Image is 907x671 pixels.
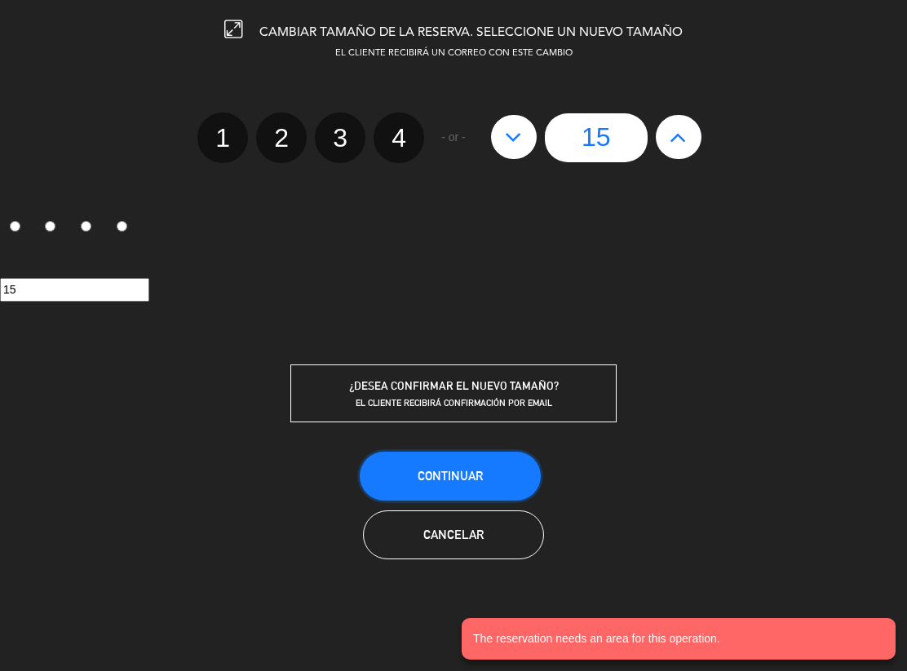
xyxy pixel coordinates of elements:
[374,113,424,163] label: 4
[418,469,483,483] span: Continuar
[259,26,683,39] span: CAMBIAR TAMAÑO DE LA RESERVA. SELECCIONE UN NUEVO TAMAÑO
[197,113,248,163] label: 1
[315,113,365,163] label: 3
[10,221,20,232] input: 1
[356,397,552,408] span: EL CLIENTE RECIBIRÁ CONFIRMACIÓN POR EMAIL
[441,128,466,147] span: - or -
[81,221,91,232] input: 3
[256,113,307,163] label: 2
[423,528,484,541] span: Cancelar
[363,510,544,559] button: Cancelar
[349,379,559,392] span: ¿DESEA CONFIRMAR EL NUEVO TAMAÑO?
[117,221,127,232] input: 4
[335,49,573,58] span: EL CLIENTE RECIBIRÁ UN CORREO CON ESTE CAMBIO
[107,214,143,242] label: 4
[360,452,541,501] button: Continuar
[462,618,896,660] notyf-toast: The reservation needs an area for this operation.
[45,221,55,232] input: 2
[72,214,108,242] label: 3
[36,214,72,242] label: 2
